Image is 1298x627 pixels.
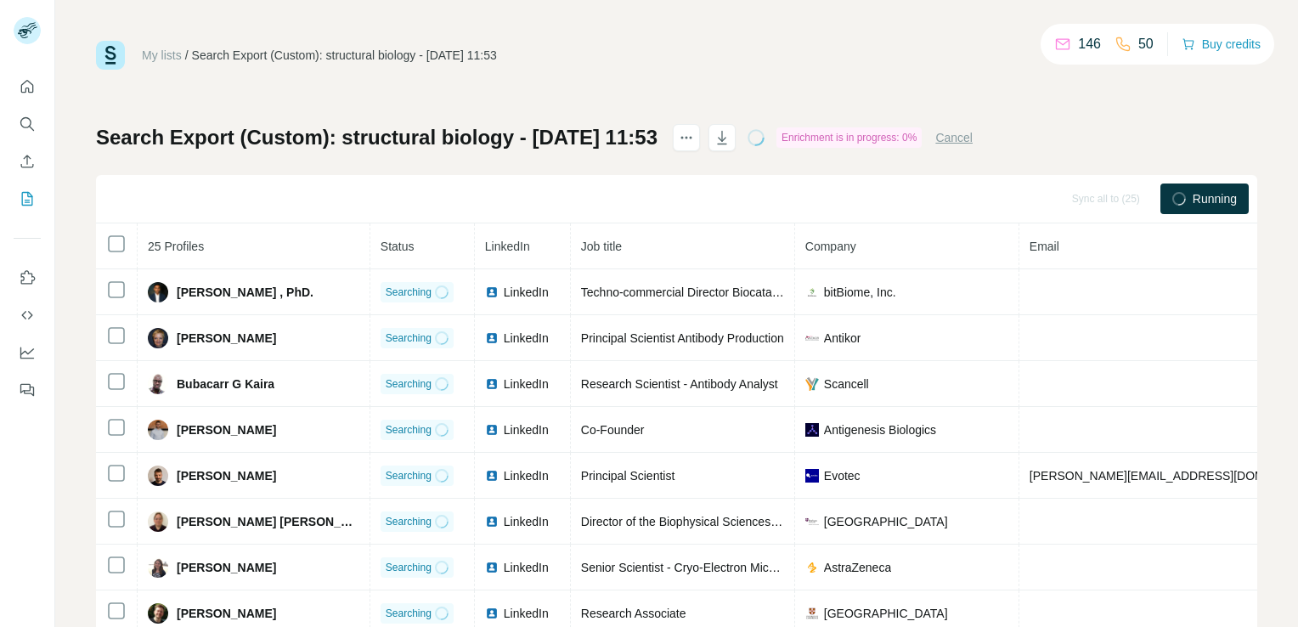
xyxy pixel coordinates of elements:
[504,284,549,301] span: LinkedIn
[581,423,645,437] span: Co-Founder
[504,421,549,438] span: LinkedIn
[824,513,948,530] span: [GEOGRAPHIC_DATA]
[386,285,432,300] span: Searching
[485,515,499,528] img: LinkedIn logo
[485,377,499,391] img: LinkedIn logo
[381,240,415,253] span: Status
[177,284,313,301] span: [PERSON_NAME] , PhD.
[824,284,896,301] span: bitBiome, Inc.
[192,47,497,64] div: Search Export (Custom): structural biology - [DATE] 11:53
[177,467,276,484] span: [PERSON_NAME]
[504,513,549,530] span: LinkedIn
[504,605,549,622] span: LinkedIn
[805,377,819,391] img: company-logo
[504,467,549,484] span: LinkedIn
[824,467,861,484] span: Evotec
[805,515,819,528] img: company-logo
[485,285,499,299] img: LinkedIn logo
[148,374,168,394] img: Avatar
[177,421,276,438] span: [PERSON_NAME]
[805,285,819,299] img: company-logo
[504,559,549,576] span: LinkedIn
[96,124,657,151] h1: Search Export (Custom): structural biology - [DATE] 11:53
[386,468,432,483] span: Searching
[386,330,432,346] span: Searching
[14,375,41,405] button: Feedback
[386,606,432,621] span: Searching
[805,240,856,253] span: Company
[935,129,973,146] button: Cancel
[177,559,276,576] span: [PERSON_NAME]
[485,331,499,345] img: LinkedIn logo
[177,513,359,530] span: [PERSON_NAME] [PERSON_NAME]
[96,41,125,70] img: Surfe Logo
[581,331,784,345] span: Principal Scientist Antibody Production
[1138,34,1154,54] p: 50
[1193,190,1237,207] span: Running
[386,560,432,575] span: Searching
[485,240,530,253] span: LinkedIn
[1078,34,1101,54] p: 146
[148,466,168,486] img: Avatar
[824,376,869,393] span: Scancell
[148,420,168,440] img: Avatar
[148,511,168,532] img: Avatar
[148,240,204,253] span: 25 Profiles
[581,377,778,391] span: Research Scientist - Antibody Analyst
[1182,32,1261,56] button: Buy credits
[177,376,274,393] span: Bubacarr G Kaira
[386,514,432,529] span: Searching
[824,605,948,622] span: [GEOGRAPHIC_DATA]
[14,300,41,330] button: Use Surfe API
[148,603,168,624] img: Avatar
[485,607,499,620] img: LinkedIn logo
[386,376,432,392] span: Searching
[177,605,276,622] span: [PERSON_NAME]
[581,240,622,253] span: Job title
[185,47,189,64] li: /
[485,561,499,574] img: LinkedIn logo
[14,71,41,102] button: Quick start
[14,337,41,368] button: Dashboard
[805,469,819,483] img: company-logo
[581,561,816,574] span: Senior Scientist - Cryo-Electron Microscopist
[148,328,168,348] img: Avatar
[1030,240,1059,253] span: Email
[177,330,276,347] span: [PERSON_NAME]
[148,282,168,302] img: Avatar
[504,376,549,393] span: LinkedIn
[805,561,819,574] img: company-logo
[148,557,168,578] img: Avatar
[805,423,819,437] img: company-logo
[581,607,686,620] span: Research Associate
[805,331,819,345] img: company-logo
[14,109,41,139] button: Search
[14,263,41,293] button: Use Surfe on LinkedIn
[824,330,861,347] span: Antikor
[485,423,499,437] img: LinkedIn logo
[386,422,432,438] span: Searching
[581,515,815,528] span: Director of the Biophysical Sciences Institute
[142,48,182,62] a: My lists
[824,421,936,438] span: Antigenesis Biologics
[776,127,922,148] div: Enrichment is in progress: 0%
[581,469,675,483] span: Principal Scientist
[14,146,41,177] button: Enrich CSV
[14,184,41,214] button: My lists
[581,285,795,299] span: Techno-commercial Director Biocatalysis
[805,607,819,620] img: company-logo
[504,330,549,347] span: LinkedIn
[673,124,700,151] button: actions
[485,469,499,483] img: LinkedIn logo
[824,559,891,576] span: AstraZeneca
